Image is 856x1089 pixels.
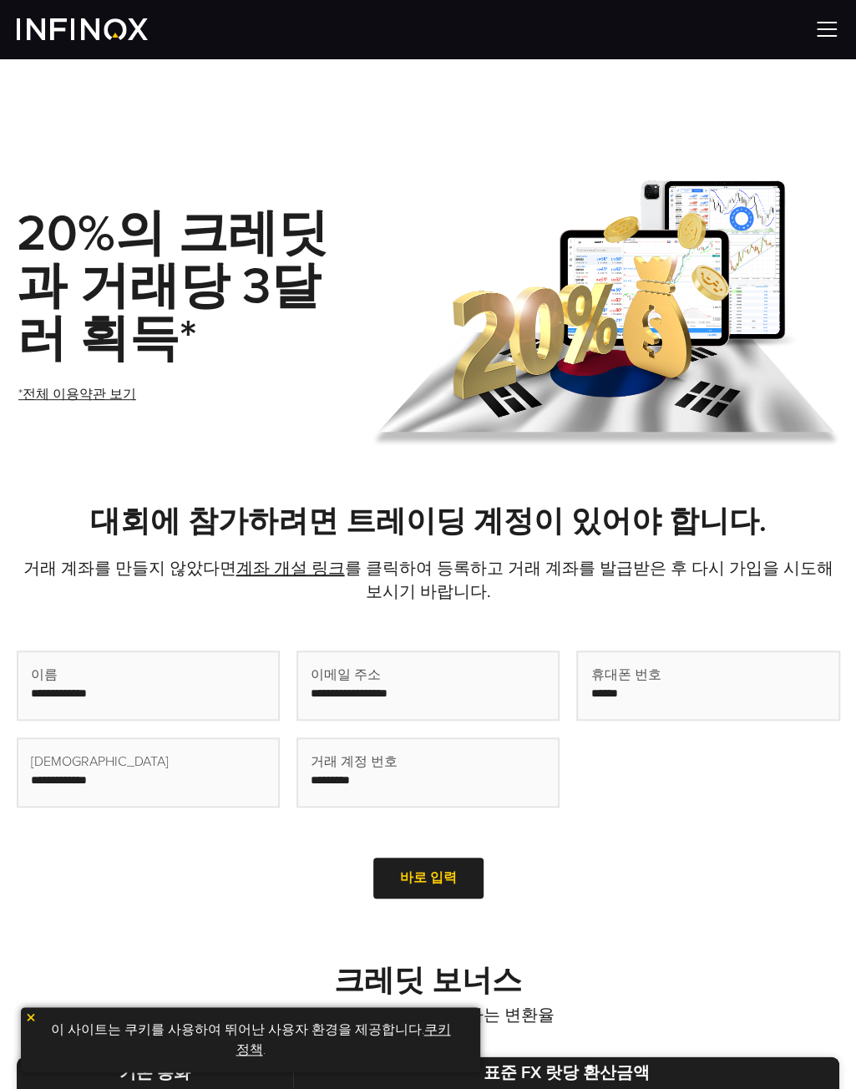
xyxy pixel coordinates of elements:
[31,665,58,685] span: 이름
[17,204,328,369] strong: 20%의 크레딧과 거래당 3달러 획득*
[29,1016,472,1064] p: 이 사이트는 쿠키를 사용하여 뛰어난 사용자 환경을 제공합니다. .
[373,858,484,899] a: 바로 입력
[311,665,381,685] span: 이메일 주소
[17,557,839,604] p: 거래 계좌를 만들지 않았다면 를 클릭하여 등록하고 거래 계좌를 발급받은 후 다시 가입을 시도해 보시기 바랍니다.
[31,752,169,772] span: [DEMOGRAPHIC_DATA]
[17,1004,839,1027] p: 표 1.0 크레딧을 현금화하는 변환율
[25,1011,37,1023] img: yellow close icon
[311,752,398,772] span: 거래 계정 번호
[90,504,767,539] strong: 대회에 참가하려면 트레이딩 계정이 있어야 합니다.
[334,963,522,999] strong: 크레딧 보너스
[17,374,138,415] a: *전체 이용약관 보기
[590,665,661,685] span: 휴대폰 번호
[236,559,345,579] a: 계좌 개설 링크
